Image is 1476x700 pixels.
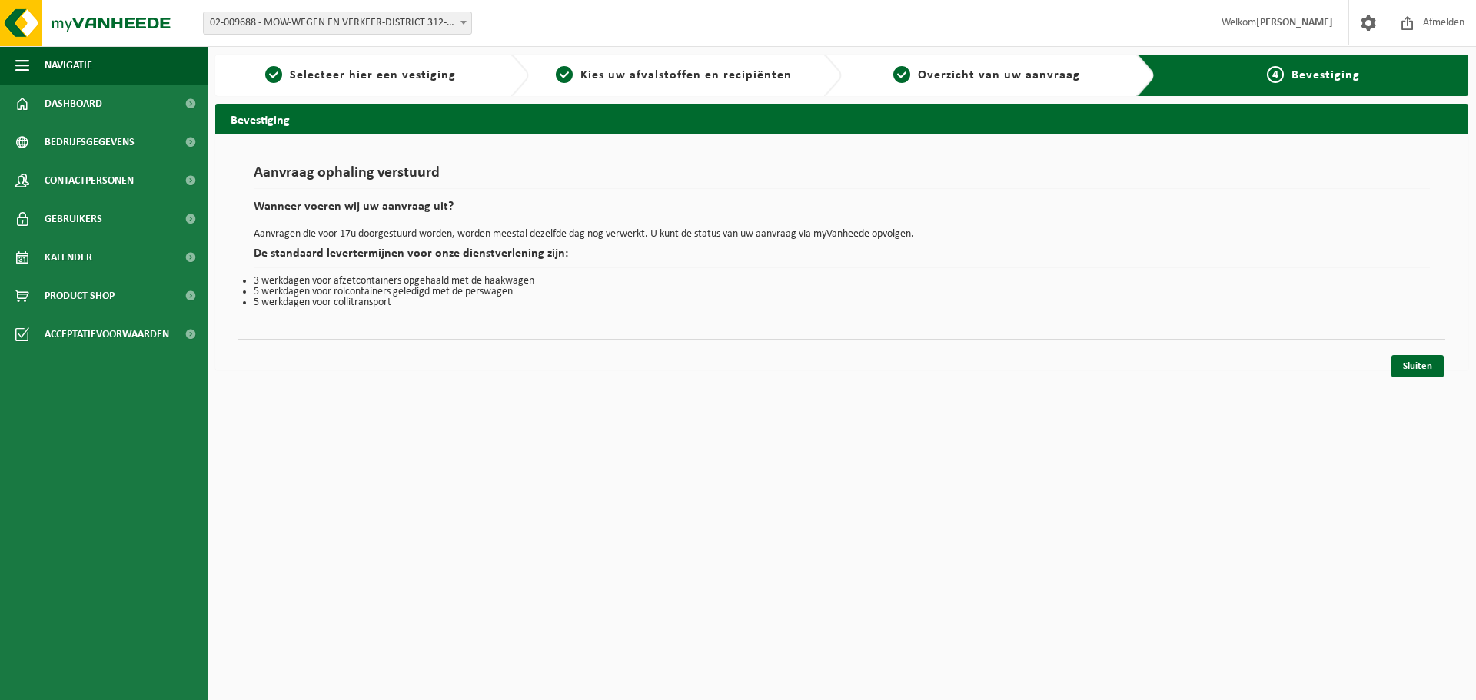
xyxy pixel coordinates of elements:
[254,287,1430,297] li: 5 werkdagen voor rolcontainers geledigd met de perswagen
[290,69,456,81] span: Selecteer hier een vestiging
[254,165,1430,189] h1: Aanvraag ophaling verstuurd
[215,104,1468,134] h2: Bevestiging
[45,315,169,353] span: Acceptatievoorwaarden
[45,123,135,161] span: Bedrijfsgegevens
[254,229,1430,240] p: Aanvragen die voor 17u doorgestuurd worden, worden meestal dezelfde dag nog verwerkt. U kunt de s...
[849,66,1125,85] a: 3Overzicht van uw aanvraag
[254,297,1430,308] li: 5 werkdagen voor collitransport
[45,46,92,85] span: Navigatie
[45,85,102,123] span: Dashboard
[254,201,1430,221] h2: Wanneer voeren wij uw aanvraag uit?
[223,66,498,85] a: 1Selecteer hier een vestiging
[918,69,1080,81] span: Overzicht van uw aanvraag
[893,66,910,83] span: 3
[203,12,472,35] span: 02-009688 - MOW-WEGEN EN VERKEER-DISTRICT 312-KORTRIJK - KORTRIJK
[254,247,1430,268] h2: De standaard levertermijnen voor onze dienstverlening zijn:
[45,238,92,277] span: Kalender
[265,66,282,83] span: 1
[1391,355,1444,377] a: Sluiten
[45,277,115,315] span: Product Shop
[1291,69,1360,81] span: Bevestiging
[45,161,134,200] span: Contactpersonen
[1256,17,1333,28] strong: [PERSON_NAME]
[556,66,573,83] span: 2
[204,12,471,34] span: 02-009688 - MOW-WEGEN EN VERKEER-DISTRICT 312-KORTRIJK - KORTRIJK
[45,200,102,238] span: Gebruikers
[1267,66,1284,83] span: 4
[537,66,812,85] a: 2Kies uw afvalstoffen en recipiënten
[580,69,792,81] span: Kies uw afvalstoffen en recipiënten
[254,276,1430,287] li: 3 werkdagen voor afzetcontainers opgehaald met de haakwagen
